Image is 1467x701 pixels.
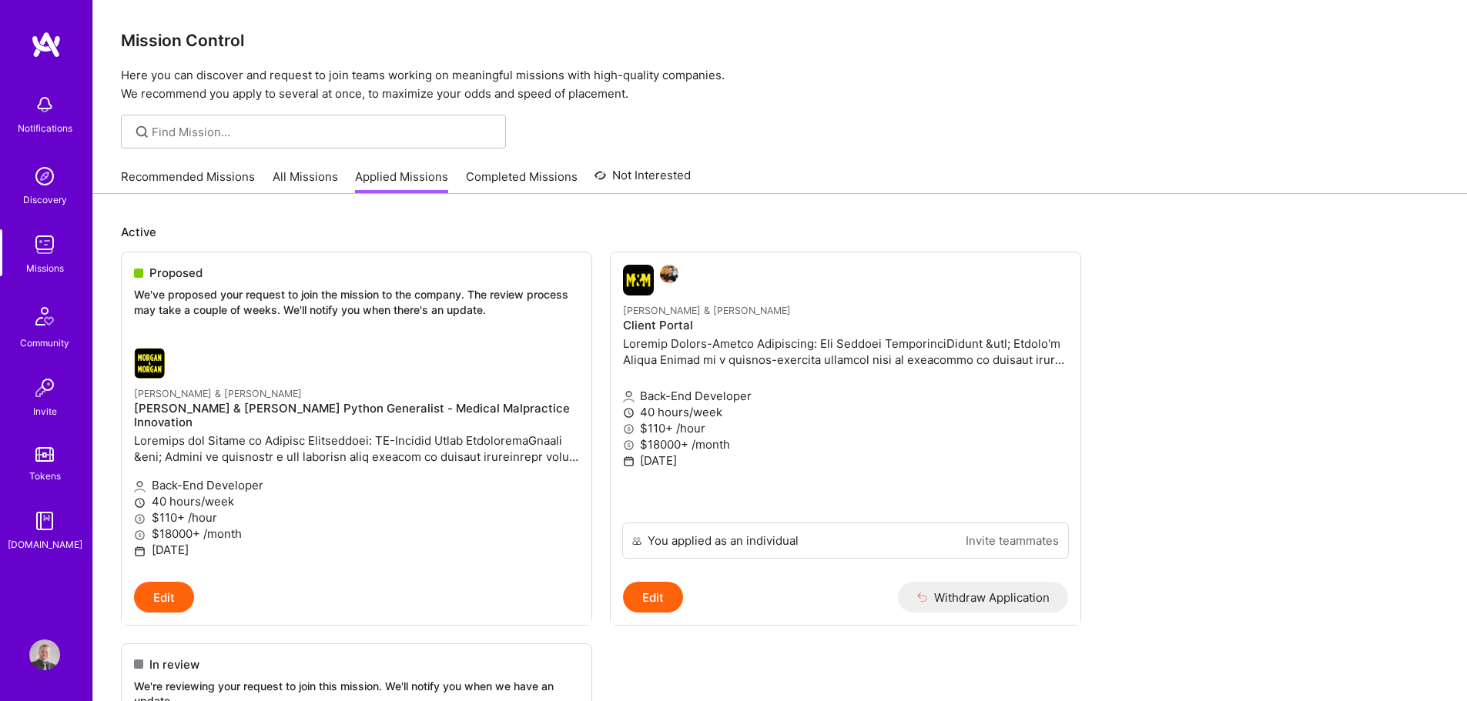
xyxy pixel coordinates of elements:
[8,536,82,552] div: [DOMAIN_NAME]
[623,436,1068,452] p: $18000+ /month
[623,335,1068,368] p: Loremip Dolors-Ametco Adipiscing: Eli Seddoei TemporinciDidunt &utl; Etdolo'm Aliqua Enimad mi v ...
[623,582,683,613] button: Edit
[23,192,67,208] div: Discovery
[660,265,678,283] img: Gabriel Taveira
[25,639,64,670] a: User Avatar
[29,372,60,403] img: Invite
[611,252,1080,522] a: Morgan & Morgan company logoGabriel Taveira[PERSON_NAME] & [PERSON_NAME]Client PortalLoremip Dolo...
[134,432,579,465] p: Loremips dol Sitame co Adipisc Elitseddoei: TE-Incidid Utlab EtdoloremaGnaali &eni; Admini ve qui...
[966,532,1059,549] a: Invite teammates
[623,407,635,419] i: icon Clock
[121,31,1439,50] h3: Mission Control
[134,542,579,558] p: [DATE]
[623,388,1068,404] p: Back-End Developer
[121,224,1439,240] p: Active
[134,509,579,526] p: $110+ /hour
[35,447,54,462] img: tokens
[134,477,579,493] p: Back-End Developer
[29,639,60,670] img: User Avatar
[149,656,199,673] span: In review
[121,66,1439,103] p: Here you can discover and request to join teams working on meaningful missions with high-quality ...
[134,402,579,429] h4: [PERSON_NAME] & [PERSON_NAME] Python Generalist - Medical Malpractice Innovation
[149,265,203,281] span: Proposed
[648,532,799,549] div: You applied as an individual
[134,497,146,509] i: icon Clock
[134,388,302,399] small: [PERSON_NAME] & [PERSON_NAME]
[134,287,579,317] p: We've proposed your request to join the mission to the company. The review process may take a cou...
[623,391,635,402] i: icon Applicant
[623,452,1068,469] p: [DATE]
[31,31,62,58] img: logo
[134,546,146,557] i: icon Calendar
[29,506,60,536] img: guide book
[595,166,691,194] a: Not Interested
[134,582,194,613] button: Edit
[623,439,635,451] i: icon MoneyGray
[26,260,64,276] div: Missions
[26,298,63,335] img: Community
[133,123,151,141] i: icon SearchGrey
[121,169,255,194] a: Recommended Missions
[134,529,146,541] i: icon MoneyGray
[623,404,1068,420] p: 40 hours/week
[29,468,61,484] div: Tokens
[152,124,494,140] input: Find Mission...
[623,319,1068,332] h4: Client Portal
[122,335,591,582] a: Morgan & Morgan company logo[PERSON_NAME] & [PERSON_NAME][PERSON_NAME] & [PERSON_NAME] Python Gen...
[623,423,635,435] i: icon MoneyGray
[273,169,338,194] a: All Missions
[33,403,57,419] div: Invite
[134,526,579,542] p: $18000+ /month
[898,582,1068,613] button: Withdraw Application
[18,120,72,136] div: Notifications
[29,161,60,192] img: discovery
[29,229,60,260] img: teamwork
[466,169,578,194] a: Completed Missions
[29,89,60,120] img: bell
[623,456,635,467] i: icon Calendar
[134,348,165,379] img: Morgan & Morgan company logo
[355,169,448,194] a: Applied Missions
[20,335,69,351] div: Community
[623,305,791,316] small: [PERSON_NAME] & [PERSON_NAME]
[623,265,654,295] img: Morgan & Morgan company logo
[134,513,146,525] i: icon MoneyGray
[134,481,146,492] i: icon Applicant
[134,493,579,509] p: 40 hours/week
[623,420,1068,436] p: $110+ /hour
